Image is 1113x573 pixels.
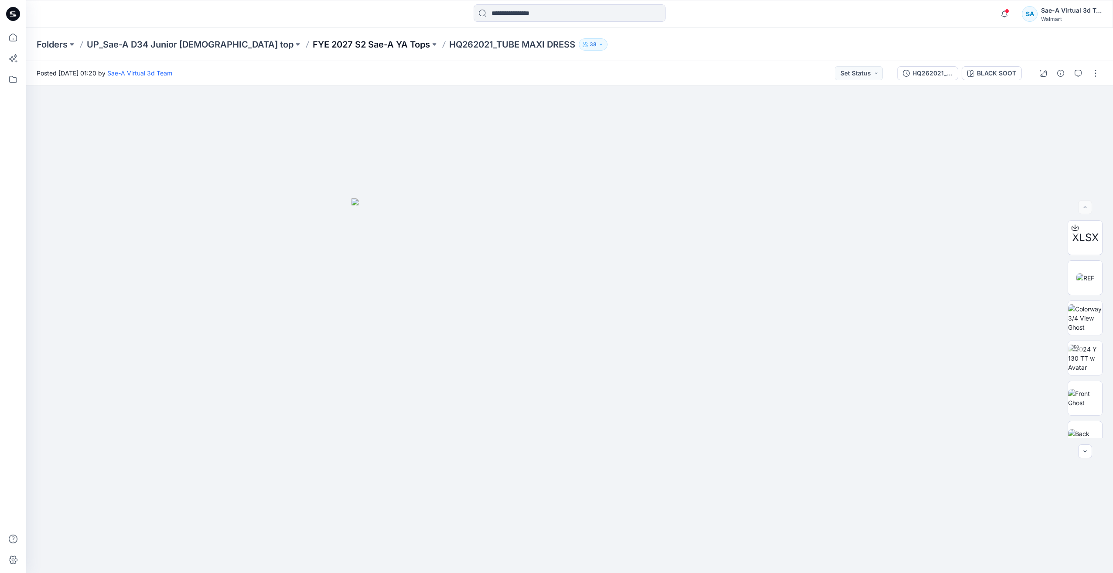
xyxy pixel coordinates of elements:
[897,66,958,80] button: HQ262021_FULL COLORWAYS
[1072,230,1099,246] span: XLSX
[1068,429,1102,447] img: Back Ghost
[107,69,172,77] a: Sae-A Virtual 3d Team
[87,38,294,51] a: UP_Sae-A D34 Junior [DEMOGRAPHIC_DATA] top
[590,40,597,49] p: 38
[1041,16,1102,22] div: Walmart
[1068,389,1102,407] img: Front Ghost
[579,38,608,51] button: 38
[352,198,788,573] img: eyJhbGciOiJIUzI1NiIsImtpZCI6IjAiLCJzbHQiOiJzZXMiLCJ0eXAiOiJKV1QifQ.eyJkYXRhIjp7InR5cGUiOiJzdG9yYW...
[449,38,575,51] p: HQ262021_TUBE MAXI DRESS
[313,38,430,51] a: FYE 2027 S2 Sae-A YA Tops
[37,38,68,51] a: Folders
[977,68,1016,78] div: BLACK SOOT
[1068,344,1102,372] img: 2024 Y 130 TT w Avatar
[962,66,1022,80] button: BLACK SOOT
[912,68,953,78] div: HQ262021_FULL COLORWAYS
[1054,66,1068,80] button: Details
[1041,5,1102,16] div: Sae-A Virtual 3d Team
[1076,273,1094,283] img: REF
[1022,6,1038,22] div: SA
[37,68,172,78] span: Posted [DATE] 01:20 by
[1068,304,1102,332] img: Colorway 3/4 View Ghost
